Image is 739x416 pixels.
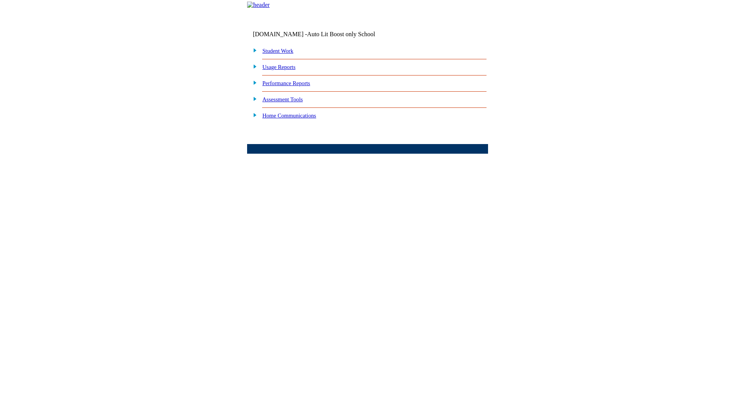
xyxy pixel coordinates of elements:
[249,63,257,70] img: plus.gif
[249,95,257,102] img: plus.gif
[253,31,395,38] td: [DOMAIN_NAME] -
[249,47,257,54] img: plus.gif
[247,2,270,8] img: header
[262,80,310,86] a: Performance Reports
[249,111,257,118] img: plus.gif
[262,64,296,70] a: Usage Reports
[262,48,293,54] a: Student Work
[307,31,375,37] nobr: Auto Lit Boost only School
[249,79,257,86] img: plus.gif
[262,96,303,102] a: Assessment Tools
[262,112,316,119] a: Home Communications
